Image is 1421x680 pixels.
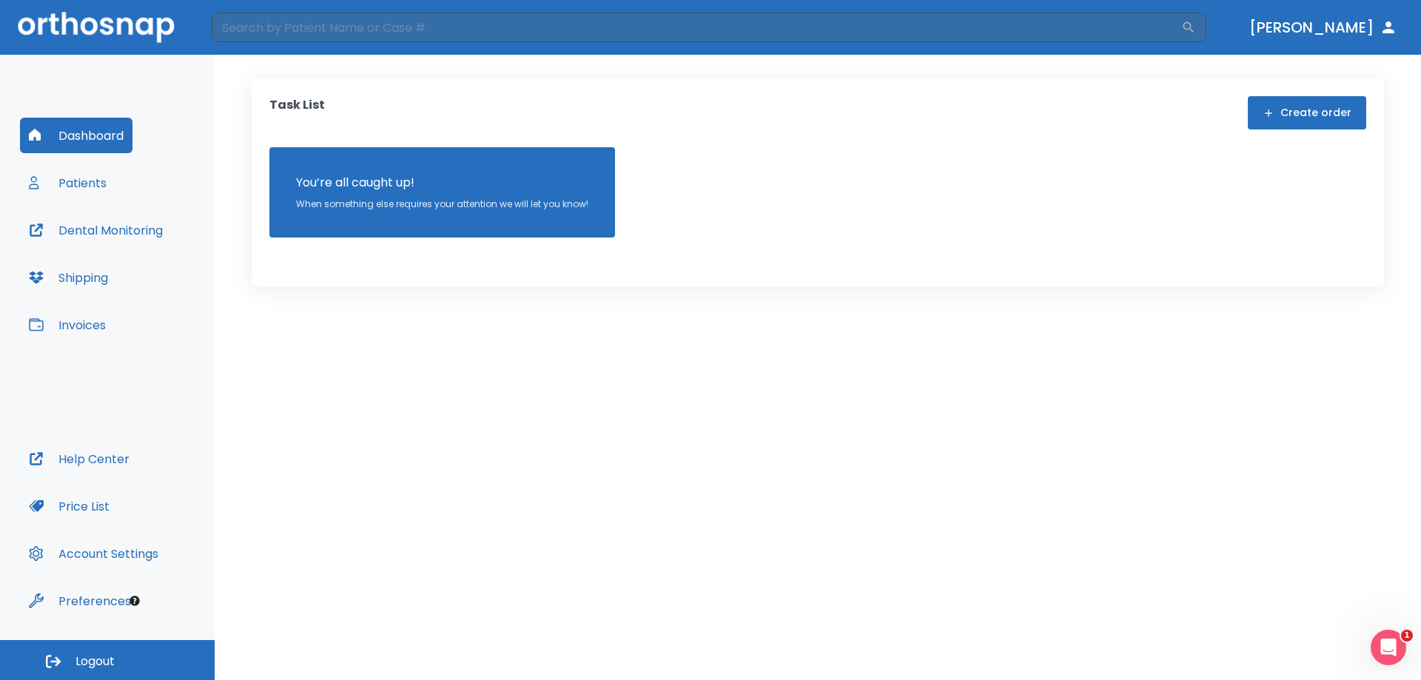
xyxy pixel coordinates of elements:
[1371,630,1406,665] iframe: Intercom live chat
[18,12,175,42] img: Orthosnap
[75,653,115,670] span: Logout
[296,198,588,211] p: When something else requires your attention we will let you know!
[1248,96,1366,129] button: Create order
[20,488,118,524] button: Price List
[20,118,132,153] button: Dashboard
[20,536,167,571] button: Account Settings
[20,165,115,201] button: Patients
[1243,14,1403,41] button: [PERSON_NAME]
[20,212,172,248] button: Dental Monitoring
[20,307,115,343] button: Invoices
[20,260,117,295] button: Shipping
[212,13,1181,42] input: Search by Patient Name or Case #
[296,174,588,192] p: You’re all caught up!
[269,96,325,129] p: Task List
[20,583,140,619] button: Preferences
[20,441,138,477] button: Help Center
[128,594,141,607] div: Tooltip anchor
[1401,630,1413,642] span: 1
